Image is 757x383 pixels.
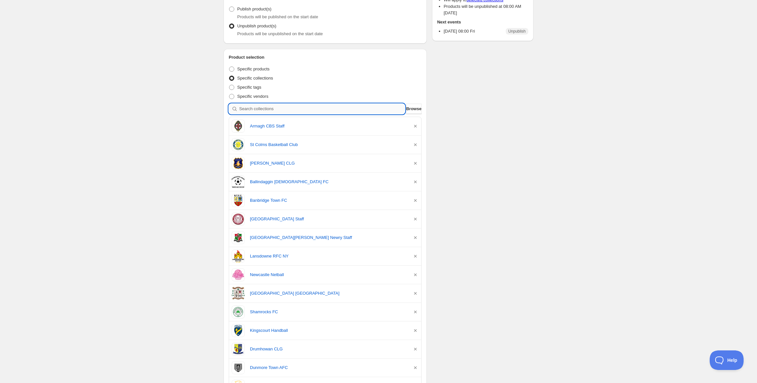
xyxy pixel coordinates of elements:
[250,253,407,259] a: Lansdowne RFC NY
[250,123,407,129] a: Armagh CBS Staff
[444,28,475,35] p: [DATE] 08:00 Fri
[237,31,323,36] span: Products will be unpublished on the start date
[239,104,405,114] input: Search collections
[437,19,528,25] h2: Next events
[444,3,528,16] li: Products will be unpublished at 08:00 AM [DATE]
[250,364,407,371] a: Dunmore Town AFC
[250,272,407,278] a: Newcastle Netball
[237,76,273,81] span: Specific collections
[508,29,526,34] span: Unpublish
[237,94,268,99] span: Specific vendors
[250,290,407,297] a: [GEOGRAPHIC_DATA] [GEOGRAPHIC_DATA]
[250,141,407,148] a: St Colms Basketball Club
[237,23,276,28] span: Unpublish product(s)
[250,327,407,334] a: Kingscourt Handball
[250,346,407,352] a: Drumhowan CLG
[237,7,271,11] span: Publish product(s)
[237,14,318,19] span: Products will be published on the start date
[250,309,407,315] a: Shamrocks FC
[250,160,407,167] a: [PERSON_NAME] CLG
[250,197,407,204] a: Banbridge Town FC
[406,104,422,114] button: Browse
[250,216,407,222] a: [GEOGRAPHIC_DATA] Staff
[250,234,407,241] a: [GEOGRAPHIC_DATA][PERSON_NAME] Newry Staff
[710,350,744,370] iframe: Toggle Customer Support
[229,54,422,61] h2: Product selection
[237,66,270,71] span: Specific products
[237,85,261,90] span: Specific tags
[406,106,422,112] span: Browse
[250,179,407,185] a: Ballindaggin [DEMOGRAPHIC_DATA] FC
